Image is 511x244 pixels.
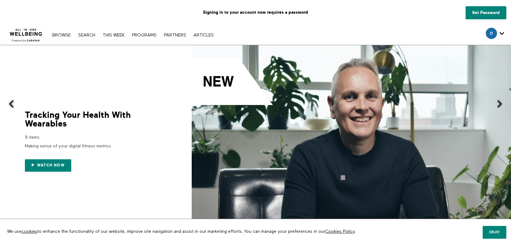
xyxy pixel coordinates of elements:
a: ARTICLES [190,33,217,37]
a: THIS WEEK [100,33,128,37]
a: PARTNERS [161,33,189,37]
p: Signing in to your account now requires a password [5,5,506,20]
nav: Primary [49,32,217,38]
button: Okay [483,226,506,238]
div: Secondary [481,25,509,45]
a: PROGRAMS [129,33,160,37]
a: Cookies Policy [325,229,355,234]
a: Set Password [466,6,506,19]
a: Browse [49,33,74,37]
a: Search [75,33,98,37]
p: We use to enhance the functionality of our website, improve site navigation and assist in our mar... [2,224,402,239]
img: CARAVAN [7,24,45,43]
a: cookies [21,229,37,234]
